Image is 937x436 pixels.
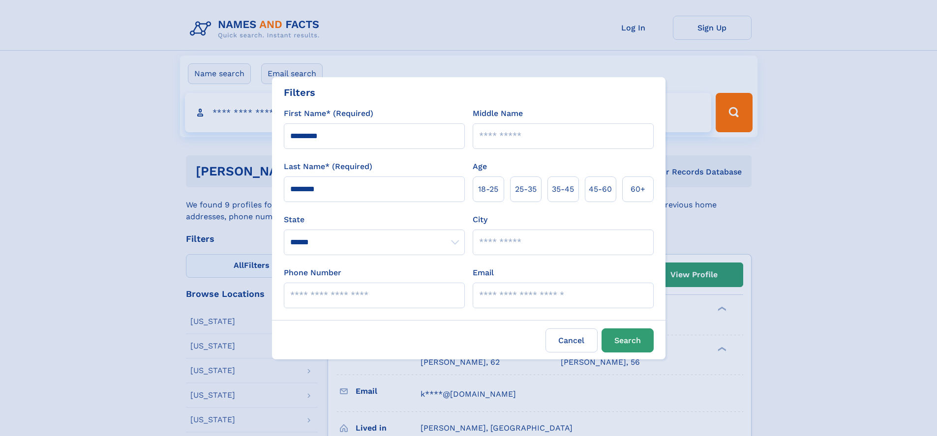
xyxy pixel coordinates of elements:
[473,214,487,226] label: City
[284,161,372,173] label: Last Name* (Required)
[478,183,498,195] span: 18‑25
[631,183,645,195] span: 60+
[473,267,494,279] label: Email
[284,85,315,100] div: Filters
[473,108,523,119] label: Middle Name
[284,108,373,119] label: First Name* (Required)
[589,183,612,195] span: 45‑60
[552,183,574,195] span: 35‑45
[515,183,537,195] span: 25‑35
[284,267,341,279] label: Phone Number
[284,214,465,226] label: State
[602,328,654,352] button: Search
[545,328,598,352] label: Cancel
[473,161,487,173] label: Age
